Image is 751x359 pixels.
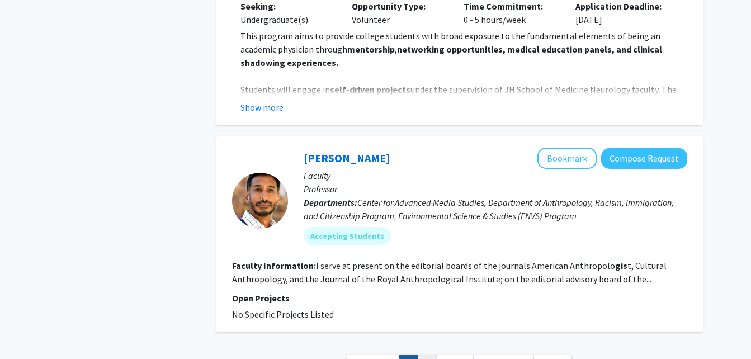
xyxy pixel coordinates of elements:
mat-chip: Accepting Students [304,227,391,245]
b: Departments: [304,197,357,208]
b: Faculty Information: [232,260,316,271]
div: Undergraduate(s) [240,13,336,26]
span: No Specific Projects Listed [232,309,334,320]
p: Faculty [304,169,687,182]
button: Show more [240,101,284,114]
p: Students will engage in under the supervision of JH School of Medicine Neurology faculty. The pro... [240,83,687,123]
iframe: Chat [8,309,48,351]
fg-read-more: I serve at present on the editorial boards of the journals American Anthropolo t, Cultural Anthro... [232,260,667,285]
p: This program aims to provide college students with broad exposure to the fundamental elements of ... [240,29,687,69]
strong: mentorship [347,44,395,55]
strong: networking opportunities, medical education panels, and clinical shadowing experiences. [240,44,662,68]
span: Center for Advanced Media Studies, Department of Anthropology, Racism, Immigration, and Citizensh... [304,197,674,221]
p: Open Projects [232,291,687,305]
strong: self-driven projects [330,84,410,95]
button: Compose Request to Anand Pandian [601,148,687,169]
b: gis [615,260,627,271]
p: Professor [304,182,687,196]
button: Add Anand Pandian to Bookmarks [537,148,597,169]
a: [PERSON_NAME] [304,151,390,165]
